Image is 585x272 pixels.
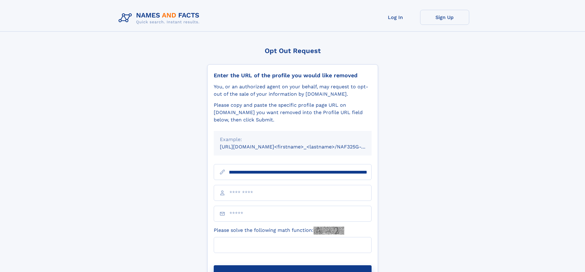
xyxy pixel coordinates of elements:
[214,83,372,98] div: You, or an authorized agent on your behalf, may request to opt-out of the sale of your informatio...
[214,72,372,79] div: Enter the URL of the profile you would like removed
[420,10,469,25] a: Sign Up
[116,10,205,26] img: Logo Names and Facts
[207,47,378,55] div: Opt Out Request
[371,10,420,25] a: Log In
[220,136,365,143] div: Example:
[214,227,344,235] label: Please solve the following math function:
[214,102,372,124] div: Please copy and paste the specific profile page URL on [DOMAIN_NAME] you want removed into the Pr...
[220,144,383,150] small: [URL][DOMAIN_NAME]<firstname>_<lastname>/NAF325G-xxxxxxxx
